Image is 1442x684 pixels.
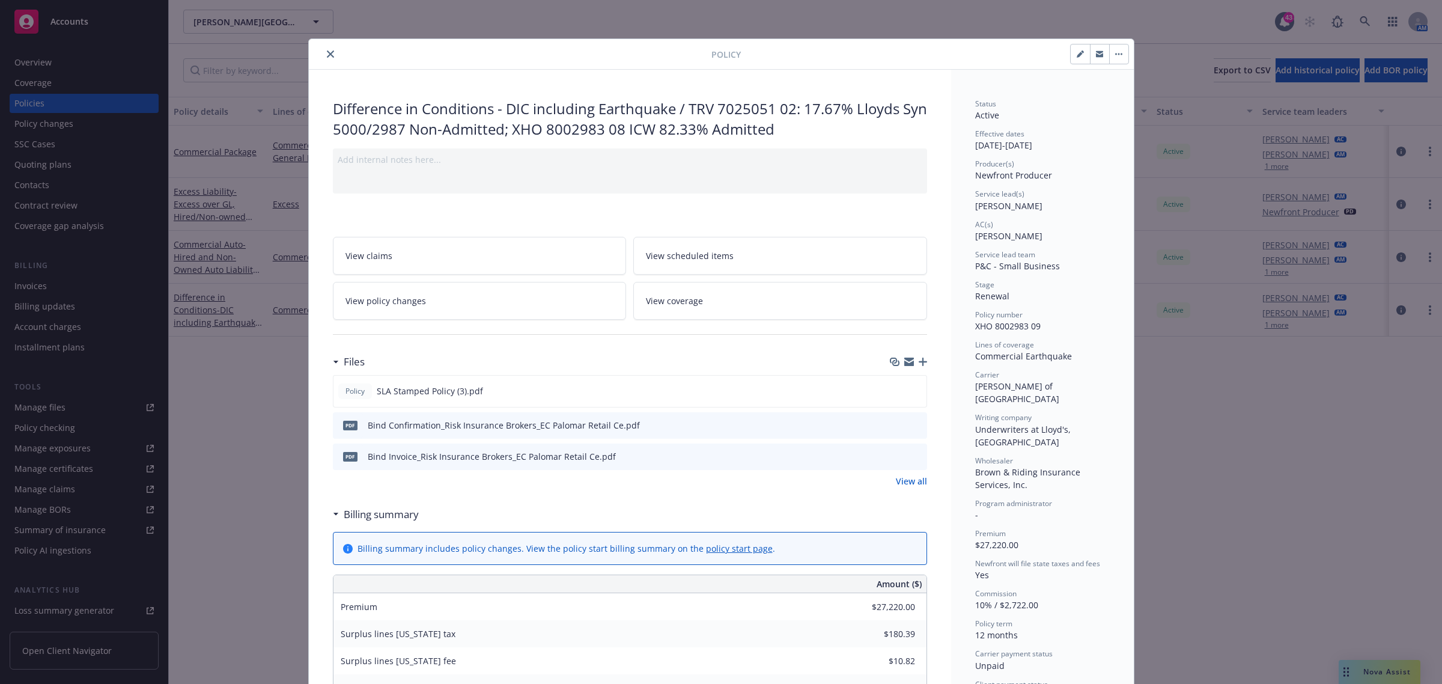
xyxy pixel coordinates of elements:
[633,237,927,275] a: View scheduled items
[357,542,775,555] div: Billing summary includes policy changes. View the policy start billing summary on the .
[911,450,922,463] button: preview file
[343,452,357,461] span: pdf
[975,588,1017,599] span: Commission
[975,219,993,230] span: AC(s)
[323,47,338,61] button: close
[345,295,426,307] span: View policy changes
[877,578,922,590] span: Amount ($)
[975,200,1042,212] span: [PERSON_NAME]
[975,558,1100,569] span: Newfront will file state taxes and fees
[344,507,419,522] h3: Billing summary
[975,370,999,380] span: Carrier
[368,450,616,463] div: Bind Invoice_Risk Insurance Brokers_EC Palomar Retail Ce.pdf
[975,169,1052,181] span: Newfront Producer
[975,350,1110,362] div: Commercial Earthquake
[711,48,741,61] span: Policy
[844,652,922,670] input: 0.00
[975,159,1014,169] span: Producer(s)
[633,282,927,320] a: View coverage
[975,340,1034,350] span: Lines of coverage
[975,310,1023,320] span: Policy number
[333,99,927,139] div: Difference in Conditions - DIC including Earthquake / TRV 7025051 02: 17.67% Lloyds Syn 5000/2987...
[975,260,1060,272] span: P&C - Small Business
[975,509,978,521] span: -
[975,649,1053,659] span: Carrier payment status
[975,412,1032,423] span: Writing company
[341,655,456,667] span: Surplus lines [US_STATE] fee
[911,419,922,432] button: preview file
[975,424,1073,448] span: Underwriters at Lloyd's, [GEOGRAPHIC_DATA]
[975,129,1110,151] div: [DATE] - [DATE]
[343,421,357,430] span: pdf
[333,507,419,522] div: Billing summary
[975,629,1018,641] span: 12 months
[975,380,1059,405] span: [PERSON_NAME] of [GEOGRAPHIC_DATA]
[975,569,989,581] span: Yes
[892,419,902,432] button: download file
[975,290,1009,302] span: Renewal
[975,230,1042,242] span: [PERSON_NAME]
[975,249,1035,260] span: Service lead team
[646,295,703,307] span: View coverage
[975,99,996,109] span: Status
[646,249,734,262] span: View scheduled items
[896,475,927,487] a: View all
[975,618,1012,629] span: Policy term
[341,601,377,612] span: Premium
[338,153,922,166] div: Add internal notes here...
[975,539,1018,551] span: $27,220.00
[975,466,1083,490] span: Brown & Riding Insurance Services, Inc.
[975,498,1052,508] span: Program administrator
[975,129,1024,139] span: Effective dates
[368,419,640,432] div: Bind Confirmation_Risk Insurance Brokers_EC Palomar Retail Ce.pdf
[975,599,1038,611] span: 10% / $2,722.00
[343,386,367,397] span: Policy
[377,385,483,397] span: SLA Stamped Policy (3).pdf
[333,282,627,320] a: View policy changes
[911,385,922,397] button: preview file
[975,109,999,121] span: Active
[892,385,901,397] button: download file
[706,543,773,554] a: policy start page
[344,354,365,370] h3: Files
[892,450,902,463] button: download file
[975,279,994,290] span: Stage
[333,237,627,275] a: View claims
[975,320,1041,332] span: XHO 8002983 09
[975,189,1024,199] span: Service lead(s)
[844,598,922,616] input: 0.00
[975,456,1013,466] span: Wholesaler
[341,628,455,640] span: Surplus lines [US_STATE] tax
[975,660,1005,671] span: Unpaid
[975,528,1006,539] span: Premium
[844,625,922,643] input: 0.00
[345,249,392,262] span: View claims
[333,354,365,370] div: Files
